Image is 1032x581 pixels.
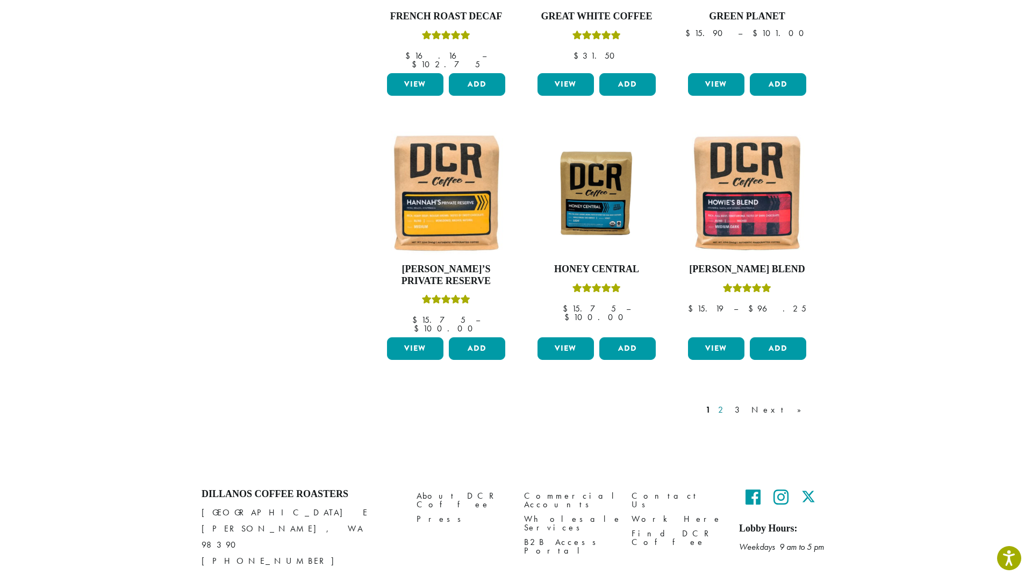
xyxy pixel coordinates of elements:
a: View [537,337,594,360]
a: Work Here [632,512,723,526]
span: – [738,27,742,39]
span: $ [685,27,694,39]
a: [PERSON_NAME]’s Private ReserveRated 5.00 out of 5 [384,131,508,333]
bdi: 102.75 [412,59,480,70]
h4: Great White Coffee [535,11,658,23]
button: Add [750,337,806,360]
p: [GEOGRAPHIC_DATA] E [PERSON_NAME], WA 98390 [PHONE_NUMBER] [202,505,400,569]
span: – [734,303,738,314]
h5: Lobby Hours: [739,523,830,535]
span: – [476,314,480,325]
a: 3 [733,403,746,416]
a: About DCR Coffee [417,488,508,512]
a: Commercial Accounts [524,488,615,512]
a: Press [417,512,508,526]
img: Howies-Blend-12oz-300x300.jpg [685,131,809,255]
span: $ [412,314,421,325]
a: Next » [749,403,811,416]
bdi: 100.00 [564,311,628,323]
div: Rated 5.00 out of 5 [572,29,621,45]
span: $ [405,50,414,61]
bdi: 15.19 [688,303,723,314]
span: $ [688,303,697,314]
div: Rated 4.67 out of 5 [723,282,771,298]
bdi: 15.75 [412,314,465,325]
span: – [482,50,486,61]
div: Rated 5.00 out of 5 [422,29,470,45]
span: $ [574,50,583,61]
span: $ [414,323,423,334]
button: Add [599,337,656,360]
em: Weekdays 9 am to 5 pm [739,541,824,552]
button: Add [599,73,656,96]
a: View [537,73,594,96]
bdi: 31.50 [574,50,620,61]
bdi: 15.90 [685,27,728,39]
h4: French Roast Decaf [384,11,508,23]
h4: Honey Central [535,264,658,275]
img: Honey-Central-stock-image-fix-1200-x-900.png [535,147,658,239]
a: 1 [704,403,713,416]
span: $ [752,27,762,39]
a: 2 [716,403,729,416]
span: $ [563,303,572,314]
div: Rated 5.00 out of 5 [572,282,621,298]
a: Wholesale Services [524,512,615,535]
bdi: 101.00 [752,27,809,39]
a: View [387,337,443,360]
bdi: 100.00 [414,323,478,334]
a: Find DCR Coffee [632,527,723,550]
a: View [387,73,443,96]
bdi: 16.16 [405,50,472,61]
a: View [688,337,744,360]
h4: Dillanos Coffee Roasters [202,488,400,500]
button: Add [449,73,505,96]
a: B2B Access Portal [524,535,615,558]
span: $ [564,311,574,323]
a: Contact Us [632,488,723,512]
h4: Green Planet [685,11,809,23]
a: View [688,73,744,96]
bdi: 15.75 [563,303,616,314]
span: $ [748,303,757,314]
bdi: 96.25 [748,303,806,314]
span: $ [412,59,421,70]
span: – [626,303,630,314]
a: Honey CentralRated 5.00 out of 5 [535,131,658,333]
h4: [PERSON_NAME]’s Private Reserve [384,264,508,287]
button: Add [750,73,806,96]
div: Rated 5.00 out of 5 [422,293,470,309]
img: Hannahs-Private-Reserve-12oz-300x300.jpg [384,131,508,255]
button: Add [449,337,505,360]
h4: [PERSON_NAME] Blend [685,264,809,275]
a: [PERSON_NAME] BlendRated 4.67 out of 5 [685,131,809,333]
